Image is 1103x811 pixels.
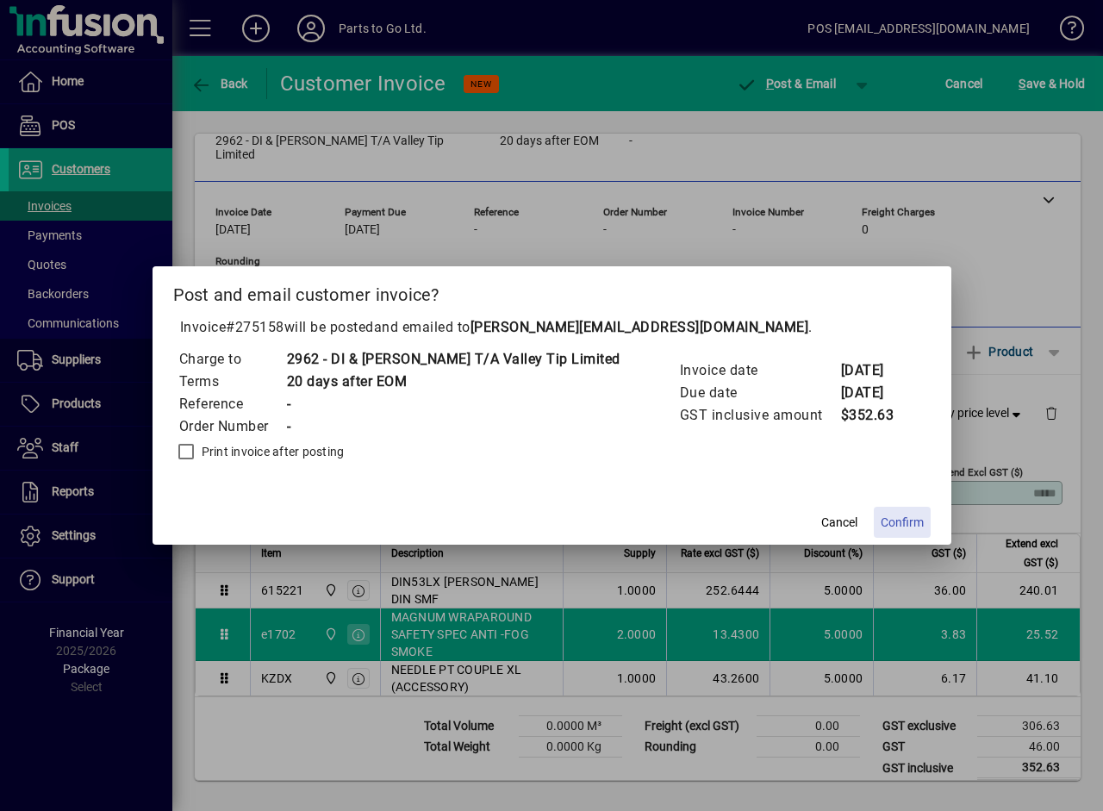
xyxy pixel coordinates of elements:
[374,319,809,335] span: and emailed to
[226,319,284,335] span: #275158
[840,359,909,382] td: [DATE]
[173,317,931,338] p: Invoice will be posted .
[153,266,951,316] h2: Post and email customer invoice?
[198,443,345,460] label: Print invoice after posting
[881,514,924,532] span: Confirm
[840,382,909,404] td: [DATE]
[286,371,620,393] td: 20 days after EOM
[178,415,286,438] td: Order Number
[286,393,620,415] td: -
[178,393,286,415] td: Reference
[840,404,909,427] td: $352.63
[178,348,286,371] td: Charge to
[874,507,931,538] button: Confirm
[286,348,620,371] td: 2962 - DI & [PERSON_NAME] T/A Valley Tip Limited
[679,404,840,427] td: GST inclusive amount
[821,514,857,532] span: Cancel
[470,319,809,335] b: [PERSON_NAME][EMAIL_ADDRESS][DOMAIN_NAME]
[679,382,840,404] td: Due date
[286,415,620,438] td: -
[679,359,840,382] td: Invoice date
[178,371,286,393] td: Terms
[812,507,867,538] button: Cancel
